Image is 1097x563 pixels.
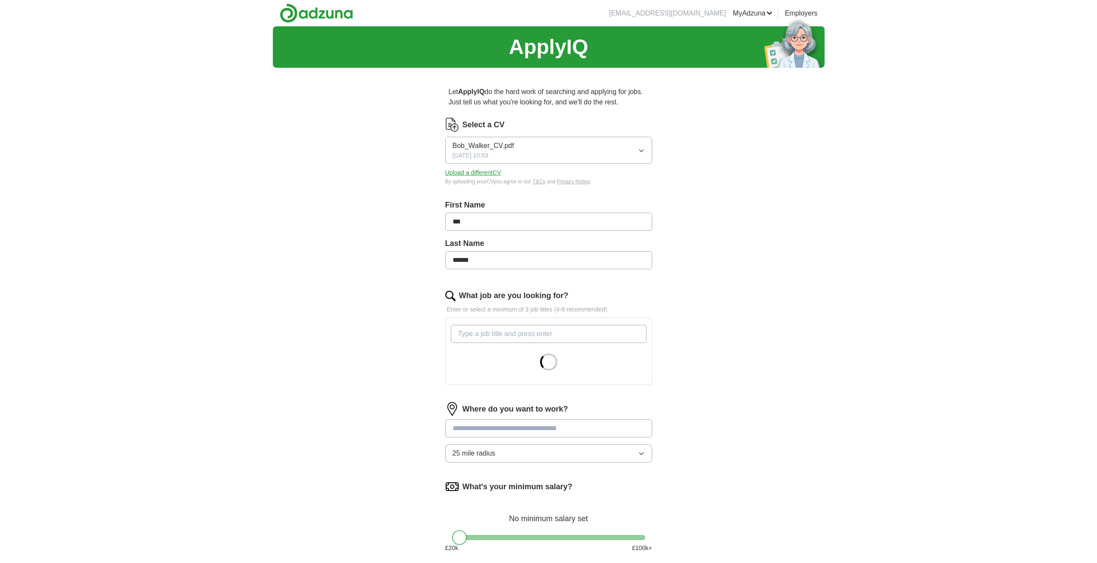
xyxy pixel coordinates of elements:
[445,168,501,177] button: Upload a differentCV
[733,8,772,19] a: MyAdzuna
[445,83,652,111] p: Let do the hard work of searching and applying for jobs. Just tell us what you're looking for, an...
[632,544,652,553] span: £ 100 k+
[280,3,353,23] img: Adzuna logo
[463,481,572,493] label: What's your minimum salary?
[509,31,588,63] h1: ApplyIQ
[445,291,456,301] img: search.png
[445,504,652,525] div: No minimum salary set
[453,141,514,151] span: Bob_Walker_CV.pdf
[445,480,459,494] img: salary.png
[453,151,488,160] span: [DATE] 10:53
[609,8,726,19] li: [EMAIL_ADDRESS][DOMAIN_NAME]
[785,8,818,19] a: Employers
[445,118,459,132] img: CV Icon
[463,403,568,415] label: Where do you want to work?
[445,199,652,211] label: First Name
[459,290,569,302] label: What job are you looking for?
[445,238,652,249] label: Last Name
[463,119,505,131] label: Select a CV
[453,448,496,459] span: 25 mile radius
[445,305,652,314] p: Enter or select a minimum of 3 job titles (4-8 recommended)
[445,137,652,164] button: Bob_Walker_CV.pdf[DATE] 10:53
[532,179,545,185] a: T&Cs
[445,444,652,462] button: 25 mile radius
[445,178,652,186] div: By uploading your CV you agree to our and .
[451,325,647,343] input: Type a job title and press enter
[557,179,590,185] a: Privacy Notice
[458,88,484,95] strong: ApplyIQ
[445,402,459,416] img: location.png
[445,544,458,553] span: £ 20 k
